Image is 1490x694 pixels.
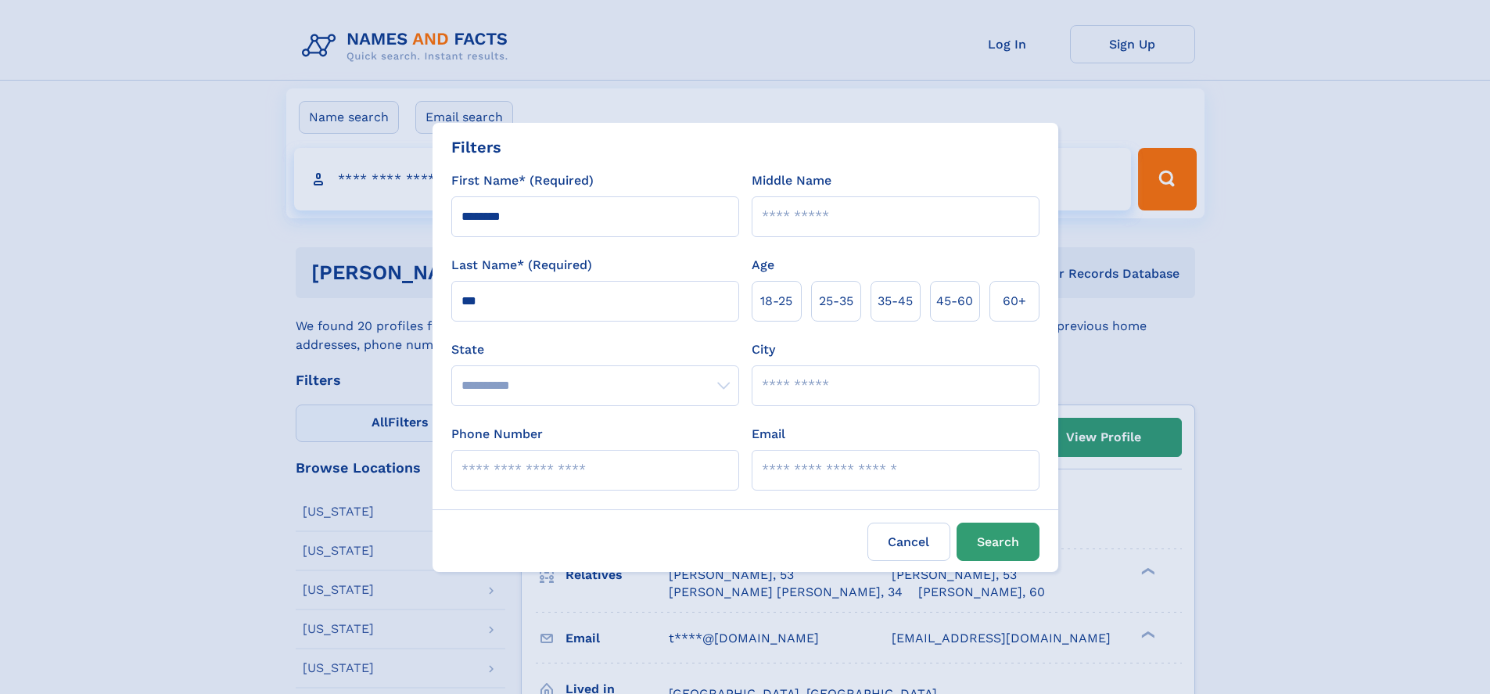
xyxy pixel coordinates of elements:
label: State [451,340,739,359]
span: 45‑60 [936,292,973,311]
label: First Name* (Required) [451,171,594,190]
span: 18‑25 [760,292,792,311]
div: Filters [451,135,501,159]
label: Last Name* (Required) [451,256,592,275]
label: Age [752,256,774,275]
label: City [752,340,775,359]
span: 25‑35 [819,292,853,311]
label: Phone Number [451,425,543,444]
span: 35‑45 [878,292,913,311]
button: Search [957,523,1039,561]
label: Email [752,425,785,444]
label: Cancel [867,523,950,561]
label: Middle Name [752,171,831,190]
span: 60+ [1003,292,1026,311]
